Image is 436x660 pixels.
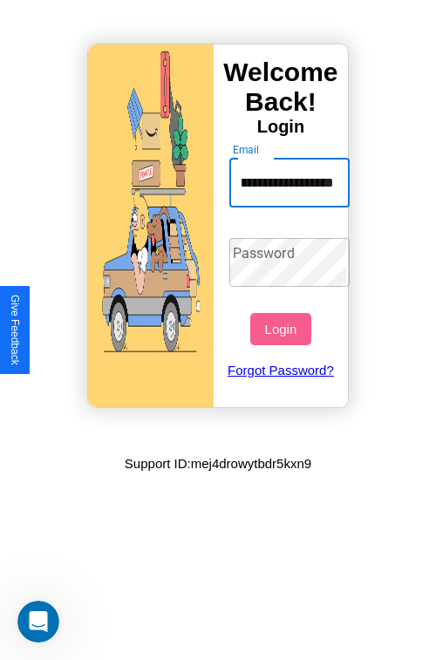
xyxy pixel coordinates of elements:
[125,452,311,475] p: Support ID: mej4drowytbdr5kxn9
[17,601,59,643] iframe: Intercom live chat
[221,345,342,395] a: Forgot Password?
[88,44,214,407] img: gif
[214,58,348,117] h3: Welcome Back!
[233,142,260,157] label: Email
[250,313,310,345] button: Login
[9,295,21,365] div: Give Feedback
[214,117,348,137] h4: Login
